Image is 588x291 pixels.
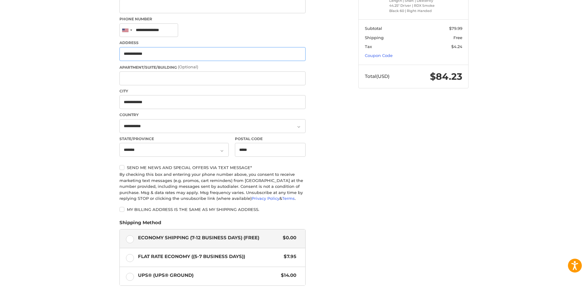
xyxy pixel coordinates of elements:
span: $14.00 [278,272,296,279]
span: $79.99 [449,26,462,31]
span: Tax [365,44,372,49]
label: My billing address is the same as my shipping address. [119,207,306,212]
div: By checking this box and entering your phone number above, you consent to receive marketing text ... [119,172,306,202]
span: Free [453,35,462,40]
label: Country [119,112,306,118]
span: UPS® (UPS® Ground) [138,272,278,279]
label: City [119,88,306,94]
label: Send me news and special offers via text message* [119,165,306,170]
span: $7.95 [281,253,296,260]
label: Apartment/Suite/Building [119,64,306,70]
span: $0.00 [280,234,296,241]
span: Total (USD) [365,73,390,79]
span: Economy Shipping (7-12 Business Days) (Free) [138,234,280,241]
span: $84.23 [430,71,462,82]
small: (Optional) [178,64,198,69]
label: Phone Number [119,16,306,22]
legend: Shipping Method [119,219,161,229]
span: Flat Rate Economy ((5-7 Business Days)) [138,253,281,260]
label: Address [119,40,306,46]
label: State/Province [119,136,229,142]
div: United States: +1 [120,24,134,37]
span: Subtotal [365,26,382,31]
a: Terms [282,196,295,201]
a: Privacy Policy [252,196,279,201]
label: Postal Code [235,136,306,142]
span: $4.24 [451,44,462,49]
span: Shipping [365,35,384,40]
iframe: Google Customer Reviews [537,274,588,291]
a: Coupon Code [365,53,393,58]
